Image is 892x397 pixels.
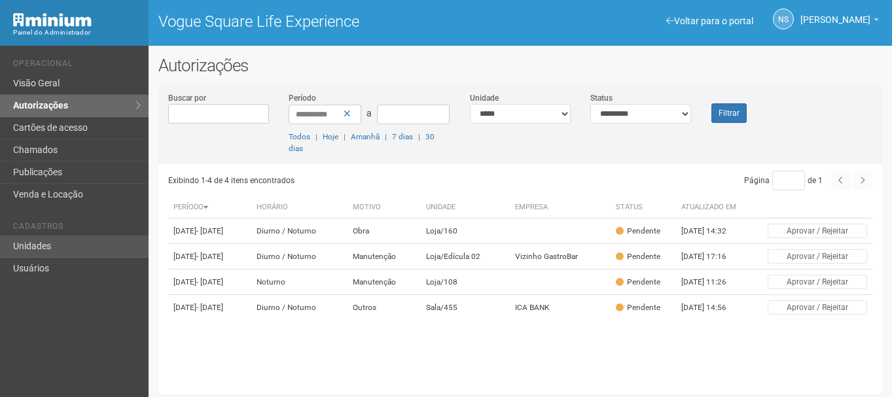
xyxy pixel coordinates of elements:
div: Exibindo 1-4 de 4 itens encontrados [168,171,516,190]
label: Buscar por [168,92,206,104]
th: Unidade [421,197,510,218]
td: [DATE] 14:32 [676,218,748,244]
td: Loja/108 [421,269,510,295]
td: [DATE] [168,244,251,269]
th: Atualizado em [676,197,748,218]
h1: Vogue Square Life Experience [158,13,510,30]
th: Período [168,197,251,218]
th: Horário [251,197,348,218]
td: [DATE] 14:56 [676,295,748,320]
td: Noturno [251,269,348,295]
td: [DATE] [168,295,251,320]
div: Pendente [616,226,660,237]
div: Painel do Administrador [13,27,139,39]
a: Voltar para o portal [666,16,753,26]
th: Status [611,197,676,218]
span: | [418,132,420,141]
img: Minium [13,13,92,27]
button: Aprovar / Rejeitar [768,275,867,289]
th: Empresa [510,197,611,218]
span: - [DATE] [196,226,223,235]
li: Cadastros [13,222,139,235]
div: Pendente [616,302,660,313]
label: Unidade [470,92,499,104]
td: Diurno / Noturno [251,295,348,320]
span: - [DATE] [196,277,223,286]
td: Manutenção [348,269,421,295]
td: [DATE] [168,218,251,244]
th: Motivo [348,197,421,218]
button: Aprovar / Rejeitar [768,300,867,315]
td: [DATE] 11:26 [676,269,748,295]
span: Nicolle Silva [800,2,870,25]
td: Loja/160 [421,218,510,244]
a: NS [773,9,794,29]
li: Operacional [13,59,139,73]
a: Todos [289,132,310,141]
td: ICA BANK [510,295,611,320]
td: [DATE] [168,269,251,295]
button: Aprovar / Rejeitar [768,224,867,238]
td: Loja/Edícula 02 [421,244,510,269]
span: - [DATE] [196,252,223,261]
a: 7 dias [392,132,413,141]
label: Período [289,92,316,104]
span: | [315,132,317,141]
button: Aprovar / Rejeitar [768,249,867,264]
span: | [344,132,346,141]
label: Status [590,92,613,104]
div: Pendente [616,251,660,262]
a: Amanhã [351,132,380,141]
span: a [366,108,372,118]
span: - [DATE] [196,303,223,312]
td: Obra [348,218,421,244]
h2: Autorizações [158,56,882,75]
td: Outros [348,295,421,320]
span: Página de 1 [744,176,823,185]
td: Sala/455 [421,295,510,320]
span: | [385,132,387,141]
td: Diurno / Noturno [251,218,348,244]
div: Pendente [616,277,660,288]
td: [DATE] 17:16 [676,244,748,269]
td: Vizinho GastroBar [510,244,611,269]
a: Hoje [323,132,338,141]
button: Filtrar [711,103,747,123]
td: Manutenção [348,244,421,269]
td: Diurno / Noturno [251,244,348,269]
a: [PERSON_NAME] [800,16,879,27]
